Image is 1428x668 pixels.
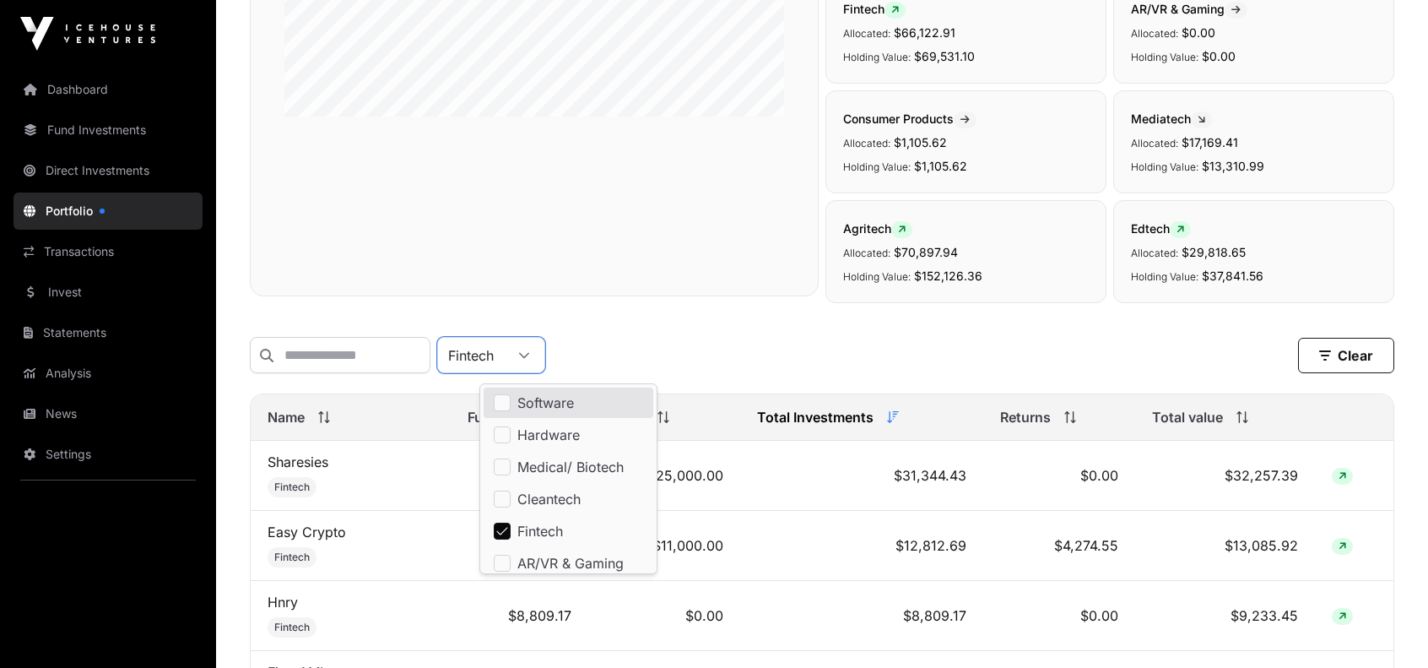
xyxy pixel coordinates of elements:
span: Allocated: [843,247,890,259]
span: Allocated: [843,137,890,149]
span: Fintech [274,621,310,634]
a: Dashboard [14,71,203,108]
span: $13,310.99 [1202,159,1264,173]
span: Medical/ Biotech [517,460,624,474]
span: Total value [1152,407,1223,427]
span: Allocated: [1131,137,1178,149]
span: Agritech [843,221,912,236]
td: $1,812.69 [451,511,588,581]
span: Allocated: [1131,247,1178,259]
span: $1,105.62 [894,135,947,149]
a: Hnry [268,594,298,611]
span: Fund [468,407,500,427]
span: $152,126.36 [914,269,982,283]
a: Direct Investments [14,152,203,189]
a: Settings [14,436,203,473]
span: $17,169.41 [1182,135,1238,149]
span: Holding Value: [1131,51,1198,63]
td: $8,809.17 [451,581,588,651]
span: $29,818.65 [1182,245,1246,259]
span: Fintech [274,551,310,564]
td: $4,274.55 [983,511,1135,581]
a: Statements [14,314,203,351]
span: $69,531.10 [914,49,975,63]
span: Holding Value: [1131,270,1198,283]
span: Returns [1000,407,1051,427]
a: Easy Crypto [268,524,346,540]
td: $12,812.69 [740,511,983,581]
span: Holding Value: [1131,160,1198,173]
iframe: Chat Widget [1344,587,1428,668]
span: Mediatech [1131,111,1212,126]
td: $0.00 [588,581,740,651]
td: $0.00 [983,581,1135,651]
span: $0.00 [1202,49,1236,63]
li: Medical/ Biotech [484,452,653,482]
a: News [14,395,203,432]
li: Cleantech [484,484,653,514]
li: Software [484,388,653,418]
span: Allocated: [843,27,890,40]
img: Icehouse Ventures Logo [20,17,155,51]
td: $13,085.92 [1135,511,1315,581]
span: Software [517,396,574,410]
li: Hardware [484,420,653,450]
span: $1,105.62 [914,159,967,173]
span: $70,897.94 [894,245,958,259]
span: AR/VR & Gaming [1131,2,1247,16]
td: $11,000.00 [588,511,740,581]
span: $37,841.56 [1202,269,1263,283]
td: $0.00 [983,441,1135,511]
a: Fund Investments [14,111,203,149]
a: Transactions [14,233,203,270]
button: Clear [1298,338,1394,373]
span: Allocated: [1131,27,1178,40]
span: Fintech [274,481,310,494]
span: Fintech [517,524,563,538]
td: $31,344.43 [740,441,983,511]
span: Holding Value: [843,160,911,173]
span: Consumer Products [843,111,976,126]
li: Fintech [484,516,653,546]
span: Edtech [1131,221,1191,236]
td: $8,809.17 [740,581,983,651]
span: AR/VR & Gaming [517,557,624,570]
a: Invest [14,274,203,311]
span: Cleantech [517,492,581,506]
a: Portfolio [14,193,203,230]
span: $66,122.91 [894,25,955,40]
span: $0.00 [1182,25,1215,40]
span: Holding Value: [843,51,911,63]
td: $9,233.45 [1135,581,1315,651]
span: Hardware [517,428,580,442]
td: $32,257.39 [1135,441,1315,511]
td: $6,344.43 [451,441,588,511]
td: $25,000.00 [588,441,740,511]
a: Analysis [14,355,203,392]
span: Total Investments [757,407,874,427]
span: Fintech [843,2,906,16]
span: Holding Value: [843,270,911,283]
span: Name [268,407,305,427]
div: Fintech [438,338,504,372]
a: Sharesies [268,453,328,470]
li: AR/VR & Gaming [484,548,653,578]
